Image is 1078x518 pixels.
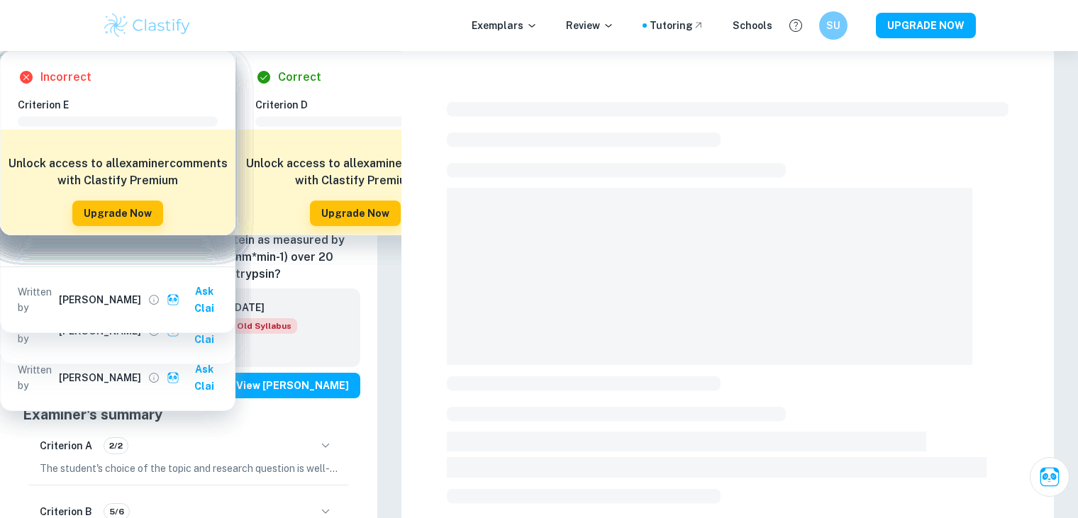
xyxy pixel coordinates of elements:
[231,318,297,334] div: Starting from the May 2025 session, the Biology IA requirements have changed. It's OK to refer to...
[18,97,229,113] h6: Criterion E
[40,69,91,86] h6: Incorrect
[231,300,286,315] h6: [DATE]
[876,13,976,38] button: UPGRADE NOW
[1030,457,1069,497] button: Ask Clai
[733,18,772,33] a: Schools
[167,293,180,307] img: clai.svg
[255,97,467,113] h6: Criterion D
[144,368,164,388] button: View full profile
[18,362,56,393] p: Written by
[59,370,141,385] h6: [PERSON_NAME]
[164,356,229,399] button: Ask Clai
[18,284,56,315] p: Written by
[278,69,321,86] h6: Correct
[167,371,180,385] img: clai.svg
[784,13,808,38] button: Help and Feedback
[472,18,538,33] p: Exemplars
[310,201,401,226] button: Upgrade Now
[8,155,228,189] h6: Unlock access to all examiner comments with Clastify Premium
[826,18,842,33] h6: SU
[225,373,360,398] button: View [PERSON_NAME]
[650,18,704,33] a: Tutoring
[59,292,141,308] h6: [PERSON_NAME]
[245,155,465,189] h6: Unlock access to all examiner comments with Clastify Premium
[566,18,614,33] p: Review
[104,505,129,518] span: 5/6
[40,438,92,454] h6: Criterion A
[102,11,192,40] img: Clastify logo
[231,318,297,334] span: Old Syllabus
[23,404,355,425] h5: Examiner's summary
[40,461,338,476] p: The student's choice of the topic and research question is well-justified, as they demonstrate a ...
[72,201,163,226] button: Upgrade Now
[104,439,128,452] span: 2/2
[164,278,229,321] button: Ask Clai
[819,11,848,40] button: SU
[144,290,164,310] button: View full profile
